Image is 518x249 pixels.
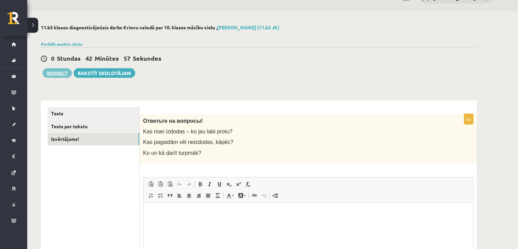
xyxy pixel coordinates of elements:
a: Insert/Remove Bulleted List [156,191,165,200]
span: Minūtes [95,54,119,62]
a: Izvērtējums! [48,133,139,145]
h2: 11.b3 klases diagnosticējošais darbs Krievu valodā par 10. klases mācību vielu , [41,25,477,30]
a: Center [184,191,194,200]
a: Bold (Ctrl+B) [195,180,205,189]
a: Link (Ctrl+K) [250,191,259,200]
span: Sekundes [133,54,161,62]
a: Paste (Ctrl+V) [146,180,156,189]
a: Insert/Remove Numbered List [146,191,156,200]
a: Paste as plain text (Ctrl+Shift+V) [156,180,165,189]
span: Kas man izdodas – ko jau labi protu? [143,129,232,134]
a: Rakstīt skolotājam [74,68,135,78]
a: Parādīt punktu skalu [41,41,82,47]
span: 42 [85,54,92,62]
a: Undo (Ctrl+Z) [175,180,184,189]
a: Block Quote [165,191,175,200]
p: 0p [464,114,473,124]
a: Italic (Ctrl+I) [205,180,215,189]
a: Background Color [236,191,248,200]
a: Tests [48,107,139,120]
a: Underline (Ctrl+U) [215,180,224,189]
a: Subscript [224,180,234,189]
a: Superscript [234,180,243,189]
button: Iesniegt [43,68,72,78]
span: Stundas [57,54,81,62]
a: Paste from Word [165,180,175,189]
span: Kas pagaidām vēl neizdodas, kāpēc? [143,139,233,145]
a: Justify [203,191,213,200]
span: 57 [124,54,130,62]
a: [PERSON_NAME] (11.b3 JK) [217,24,279,30]
a: Text Color [224,191,236,200]
a: Rīgas 1. Tālmācības vidusskola [7,12,27,29]
a: Redo (Ctrl+Y) [184,180,194,189]
a: Align Right [194,191,203,200]
a: Tests par tekstu [48,120,139,133]
a: Unlink [259,191,269,200]
a: Align Left [175,191,184,200]
span: Ответьте на вопросы! [143,118,203,124]
a: Insert Page Break for Printing [270,191,280,200]
a: Remove Format [243,180,253,189]
span: 0 [51,54,54,62]
a: Math [213,191,222,200]
span: Ko un kā darīt turpmāk? [143,150,201,156]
